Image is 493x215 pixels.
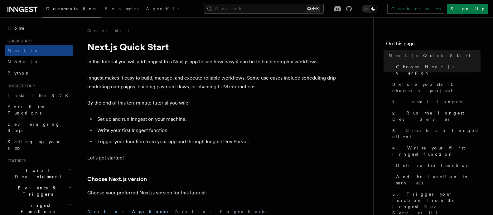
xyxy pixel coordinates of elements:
[42,2,101,17] a: Documentation
[390,96,481,107] a: 1. Install Inngest
[392,145,481,157] span: 4. Write your first Inngest function
[390,125,481,142] a: 3. Create an Inngest client
[146,6,179,11] span: AgentKit
[5,165,73,182] button: Local Development
[386,50,481,61] a: Next.js Quick Start
[87,175,147,183] a: Choose Next.js version
[394,61,481,79] a: Choose Next.js version
[87,57,337,66] p: In this tutorial you will add Inngest to a Next.js app to see how easy it can be to build complex...
[7,104,45,115] span: Your first Functions
[87,99,337,107] p: By the end of this ten-minute tutorial you will:
[5,90,73,101] a: Install the SDK
[306,6,320,12] kbd: Ctrl+K
[101,2,142,17] a: Examples
[87,154,337,162] p: Let's get started!
[396,162,471,169] span: Define the function
[95,126,337,135] li: Write your first Inngest function.
[7,122,60,133] span: Leveraging Steps
[87,188,337,197] p: Choose your preferred Next.js version for this tutorial:
[87,41,337,52] h1: Next.js Quick Start
[5,119,73,136] a: Leveraging Steps
[204,4,324,14] button: Search...Ctrl+K
[5,159,26,164] span: Features
[396,173,481,186] span: Add the function to serve()
[392,127,481,140] span: 3. Create an Inngest client
[7,71,30,76] span: Python
[7,93,72,98] span: Install the SDK
[390,107,481,125] a: 2. Run the Inngest Dev Server
[5,84,35,89] span: Inngest tour
[5,39,32,44] span: Quick start
[5,67,73,79] a: Python
[105,6,138,11] span: Examples
[7,59,37,64] span: Node.js
[447,4,488,14] a: Sign Up
[95,137,337,146] li: Trigger your function from your app and through Inngest Dev Server.
[394,171,481,188] a: Add the function to serve()
[392,81,481,94] span: Before you start: choose a project
[5,185,68,197] span: Events & Triggers
[142,2,183,17] a: AgentKit
[389,52,470,59] span: Next.js Quick Start
[7,139,61,150] span: Setting up your app
[5,182,73,200] button: Events & Triggers
[5,202,67,215] span: Inngest Functions
[386,40,481,50] h4: On this page
[5,167,68,180] span: Local Development
[392,99,463,105] span: 1. Install Inngest
[46,6,98,11] span: Documentation
[5,136,73,154] a: Setting up your app
[87,27,130,34] a: Quick start
[396,64,481,76] span: Choose Next.js version
[394,160,481,171] a: Define the function
[5,56,73,67] a: Node.js
[392,110,481,122] span: 2. Run the Inngest Dev Server
[387,4,444,14] a: Contact sales
[5,45,73,56] a: Next.js
[362,5,377,12] button: Toggle dark mode
[5,101,73,119] a: Your first Functions
[7,48,37,53] span: Next.js
[390,142,481,160] a: 4. Write your first Inngest function
[87,74,337,91] p: Inngest makes it easy to build, manage, and execute reliable workflows. Some use cases include sc...
[5,22,73,34] a: Home
[7,25,25,31] span: Home
[95,115,337,124] li: Set up and run Inngest on your machine.
[390,79,481,96] a: Before you start: choose a project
